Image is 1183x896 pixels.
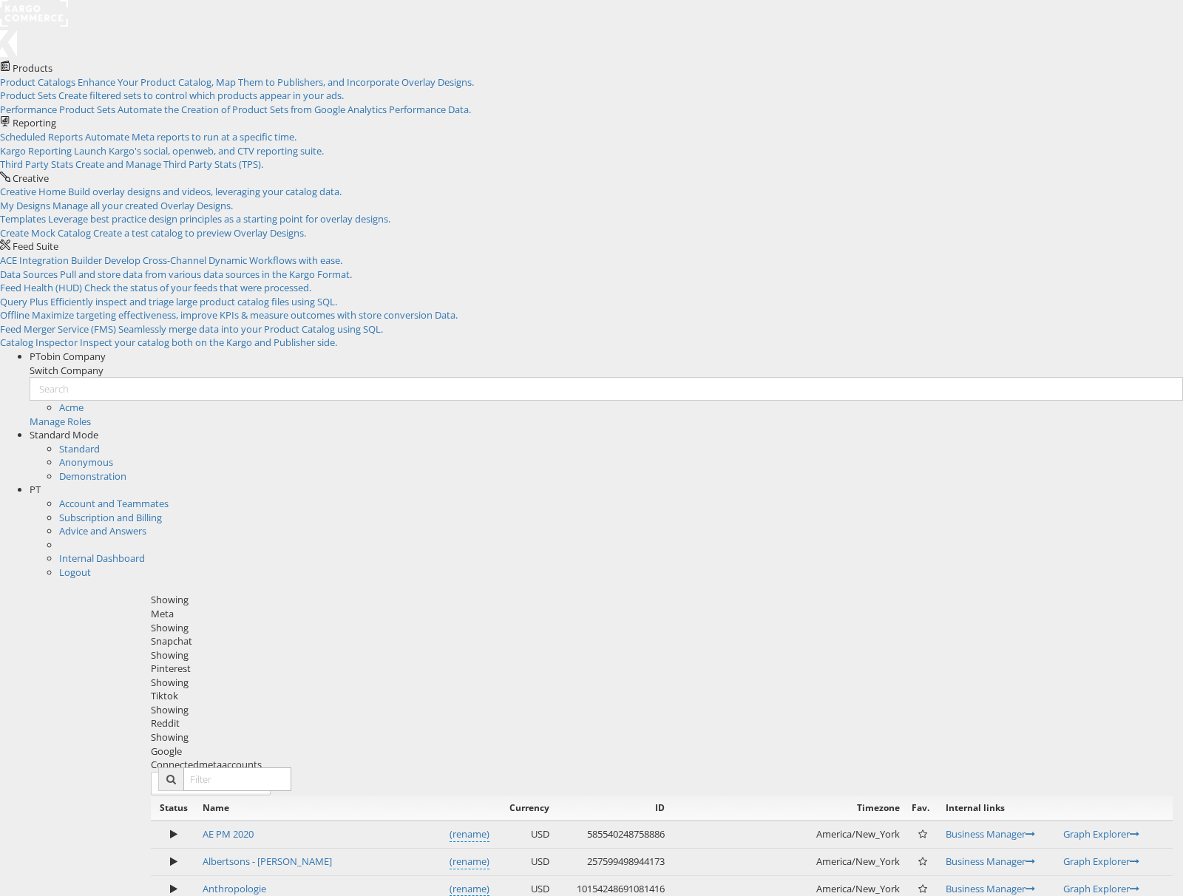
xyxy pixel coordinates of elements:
[940,795,1057,821] th: Internal links
[151,648,1173,662] div: Showing
[13,116,56,129] span: Reporting
[671,795,906,821] th: Timezone
[151,744,1173,758] div: Google
[555,848,671,875] td: 257599498944173
[59,455,113,469] a: Anonymous
[197,795,495,821] th: Name
[48,212,390,225] span: Leverage best practice design principles as a starting point for overlay designs.
[50,295,337,308] span: Efficiently inspect and triage large product catalog files using SQL.
[203,855,332,868] a: Albertsons - [PERSON_NAME]
[946,827,1035,841] a: Business Manager
[30,364,1183,378] div: Switch Company
[203,882,266,895] a: Anthropologie
[84,281,311,294] span: Check the status of your feeds that were processed.
[151,772,271,796] button: ConnectmetaAccounts
[13,61,52,75] span: Products
[30,350,106,363] span: PTobin Company
[85,130,296,143] span: Automate Meta reports to run at a specific time.
[58,89,344,102] span: Create filtered sets to control which products appear in your ads.
[199,758,222,771] span: meta
[151,662,1173,676] div: Pinterest
[68,185,342,198] span: Build overlay designs and videos, leveraging your catalog data.
[59,551,145,565] a: Internal Dashboard
[1063,827,1139,841] a: Graph Explorer
[946,882,1035,895] a: Business Manager
[495,848,555,875] td: USD
[104,254,342,267] span: Develop Cross-Channel Dynamic Workflows with ease.
[13,240,58,253] span: Feed Suite
[555,821,671,848] td: 585540248758886
[30,483,41,496] span: PT
[59,442,100,455] a: Standard
[59,469,126,483] a: Demonstration
[75,157,263,171] span: Create and Manage Third Party Stats (TPS).
[59,524,146,537] a: Advice and Answers
[151,716,1173,730] div: Reddit
[151,703,1173,717] div: Showing
[1063,882,1139,895] a: Graph Explorer
[78,75,474,89] span: Enhance Your Product Catalog, Map Them to Publishers, and Incorporate Overlay Designs.
[151,621,1173,635] div: Showing
[60,268,352,281] span: Pull and store data from various data sources in the Kargo Format.
[74,144,324,157] span: Launch Kargo's social, openweb, and CTV reporting suite.
[59,401,84,414] a: Acme
[151,676,1173,690] div: Showing
[118,322,383,336] span: Seamlessly merge data into your Product Catalog using SQL.
[671,848,906,875] td: America/New_York
[151,758,1173,772] div: Connected accounts
[555,795,671,821] th: ID
[59,566,91,579] a: Logout
[450,855,489,869] a: (rename)
[59,511,162,524] a: Subscription and Billing
[906,795,940,821] th: Fav.
[151,730,1173,744] div: Showing
[151,634,1173,648] div: Snapchat
[118,103,471,116] span: Automate the Creation of Product Sets from Google Analytics Performance Data.
[946,855,1035,868] a: Business Manager
[13,172,49,185] span: Creative
[495,821,555,848] td: USD
[151,795,197,821] th: Status
[671,821,906,848] td: America/New_York
[93,226,306,240] span: Create a test catalog to preview Overlay Designs.
[151,607,1173,621] div: Meta
[183,767,291,791] input: Filter
[32,308,458,322] span: Maximize targeting effectiveness, improve KPIs & measure outcomes with store conversion Data.
[151,593,1173,607] div: Showing
[151,689,1173,703] div: Tiktok
[52,199,233,212] span: Manage all your created Overlay Designs.
[1063,855,1139,868] a: Graph Explorer
[30,377,1183,401] input: Search
[450,827,489,842] a: (rename)
[203,827,254,841] a: AE PM 2020
[30,428,98,441] span: Standard Mode
[80,336,337,349] span: Inspect your catalog both on the Kargo and Publisher side.
[30,415,91,428] a: Manage Roles
[495,795,555,821] th: Currency
[59,497,169,510] a: Account and Teammates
